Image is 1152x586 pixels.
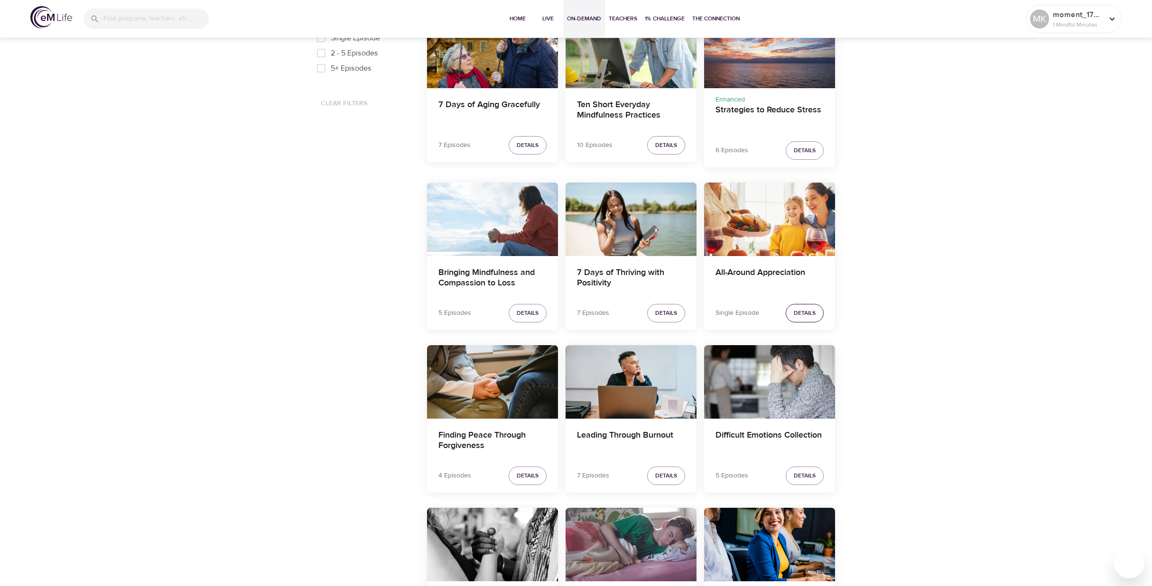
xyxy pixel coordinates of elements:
span: Details [517,471,539,481]
button: Leading Through Burnout [566,345,697,419]
button: 7 Days of Aging Gracefully [427,15,558,88]
p: 7 Episodes [577,471,609,481]
h4: Leading Through Burnout [577,430,685,453]
p: 5 Episodes [715,471,748,481]
button: Difficult Emotions Collection [704,345,835,419]
button: Details [509,136,547,155]
button: Details [509,467,547,485]
h4: All-Around Appreciation [715,267,824,290]
button: 7 Days of Sleep - Part 3 [566,508,697,581]
h4: Bringing Mindfulness and Compassion to Loss [438,267,547,290]
p: 10 Episodes [577,140,613,150]
span: Details [517,308,539,318]
h4: 7 Days of Aging Gracefully [438,100,547,122]
span: Details [655,308,677,318]
button: Ten Short Everyday Mindfulness Practices [566,15,697,88]
span: Enhanced [715,95,745,104]
button: Details [647,304,685,322]
p: 7 Episodes [438,140,471,150]
span: On-Demand [567,14,601,24]
span: 1% Challenge [645,14,685,24]
button: Finding Peace Through Forgiveness [427,345,558,419]
h4: Ten Short Everyday Mindfulness Practices [577,100,685,122]
span: Details [655,471,677,481]
img: logo [30,6,72,28]
p: Single Episode [715,308,759,318]
button: Details [647,136,685,155]
button: Details [786,304,824,322]
button: 7 Days of Happiness in the Workplace [704,508,835,581]
span: 5+ Episodes [331,63,372,74]
button: Details [786,467,824,485]
h4: Difficult Emotions Collection [715,430,824,453]
p: moment_1756938572 [1053,9,1103,20]
input: Find programs, teachers, etc... [103,9,209,29]
span: 2 - 5 Episodes [331,47,378,59]
iframe: Button to launch messaging window [1114,548,1144,578]
h4: Strategies to Reduce Stress [715,105,824,128]
h4: 7 Days of Thriving with Positivity [577,267,685,290]
button: Details [786,141,824,160]
span: Live [537,14,559,24]
p: 6 Episodes [715,146,748,156]
p: 7 Episodes [577,308,609,318]
span: Details [794,146,816,156]
button: Strategies to Reduce Stress [704,15,835,88]
p: 4 Episodes [438,471,471,481]
h4: Finding Peace Through Forgiveness [438,430,547,453]
p: 1 Mindful Minutes [1053,20,1103,29]
button: 7 Days of Embracing Diversity [427,508,558,581]
button: Details [509,304,547,322]
button: All-Around Appreciation [704,183,835,256]
span: Home [506,14,529,24]
span: Details [655,140,677,150]
span: Teachers [609,14,637,24]
span: Details [517,140,539,150]
p: 5 Episodes [438,308,471,318]
span: Details [794,471,816,481]
span: The Connection [692,14,740,24]
div: MK [1030,9,1049,28]
button: 7 Days of Thriving with Positivity [566,183,697,256]
button: Bringing Mindfulness and Compassion to Loss [427,183,558,256]
button: Details [647,467,685,485]
span: Details [794,308,816,318]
